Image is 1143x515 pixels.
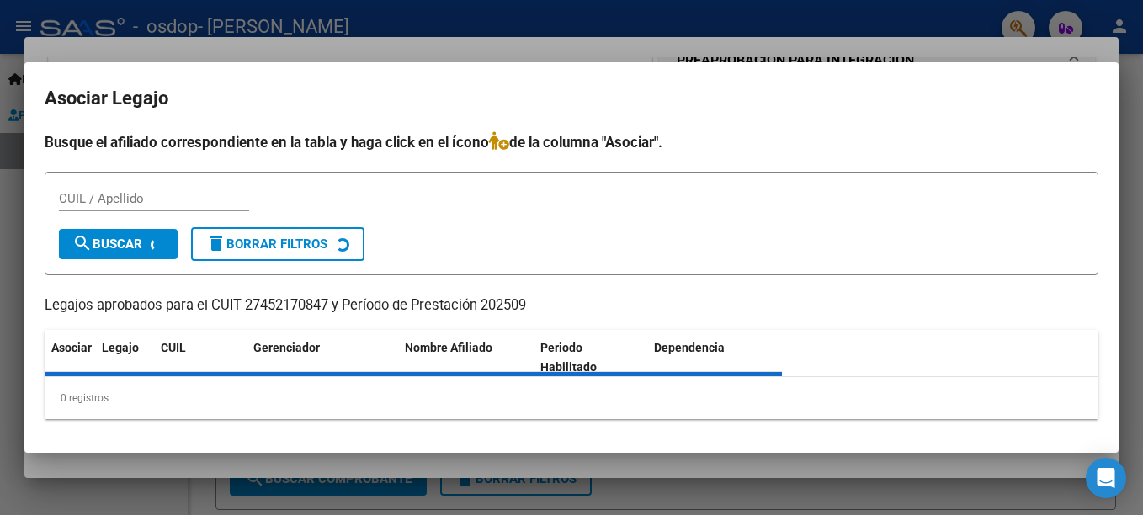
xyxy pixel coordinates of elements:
span: Nombre Afiliado [405,341,492,354]
datatable-header-cell: CUIL [154,330,247,385]
div: Open Intercom Messenger [1086,458,1126,498]
div: 0 registros [45,377,1098,419]
h2: Asociar Legajo [45,82,1098,114]
span: Legajo [102,341,139,354]
span: Buscar [72,236,142,252]
button: Borrar Filtros [191,227,364,261]
span: CUIL [161,341,186,354]
span: Borrar Filtros [206,236,327,252]
datatable-header-cell: Gerenciador [247,330,398,385]
button: Buscar [59,229,178,259]
mat-icon: search [72,233,93,253]
span: Periodo Habilitado [540,341,597,374]
span: Asociar [51,341,92,354]
span: Gerenciador [253,341,320,354]
mat-icon: delete [206,233,226,253]
p: Legajos aprobados para el CUIT 27452170847 y Período de Prestación 202509 [45,295,1098,316]
datatable-header-cell: Asociar [45,330,95,385]
datatable-header-cell: Periodo Habilitado [534,330,647,385]
datatable-header-cell: Nombre Afiliado [398,330,534,385]
datatable-header-cell: Dependencia [647,330,783,385]
h4: Busque el afiliado correspondiente en la tabla y haga click en el ícono de la columna "Asociar". [45,131,1098,153]
datatable-header-cell: Legajo [95,330,154,385]
span: Dependencia [654,341,725,354]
